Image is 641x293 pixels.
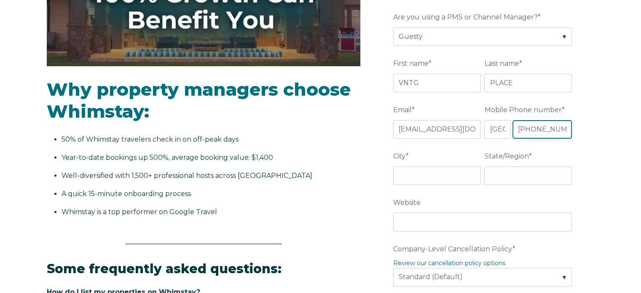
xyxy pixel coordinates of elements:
span: Company-Level Cancellation Policy [393,242,512,255]
span: Whimstay is a top performer on Google Travel [62,208,217,216]
span: City [393,150,406,163]
span: Last name [484,57,519,70]
a: Review our cancellation policy options [393,259,505,267]
span: Website [393,196,421,209]
span: Email [393,103,412,116]
span: Year-to-date bookings up 500%, average booking value: $1,400 [62,153,273,161]
span: Are you using a PMS or Channel Manager? [393,11,538,24]
span: A quick 15-minute onboarding process [62,190,191,198]
span: First name [393,57,429,70]
span: Some frequently asked questions: [47,261,282,277]
span: Mobile Phone number [484,103,561,116]
span: 50% of Whimstay travelers check in on off-peak days [62,135,239,143]
span: Why property managers choose Whimstay: [47,78,351,123]
span: Well-diversified with 1,500+ professional hosts across [GEOGRAPHIC_DATA] [62,172,312,180]
span: State/Region [484,150,528,163]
